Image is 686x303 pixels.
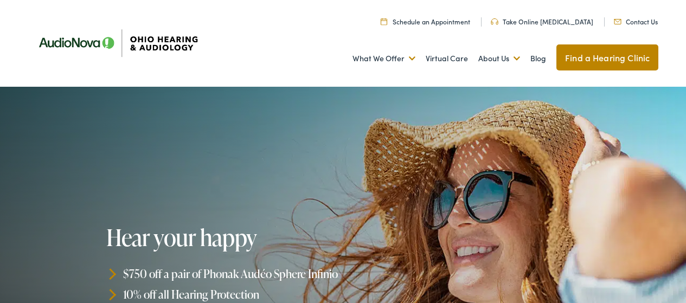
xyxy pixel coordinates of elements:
a: Schedule an Appointment [381,17,470,26]
a: Take Online [MEDICAL_DATA] [491,17,593,26]
img: Headphones icone to schedule online hearing test in Cincinnati, OH [491,18,498,25]
a: About Us [478,38,520,79]
a: Blog [530,38,546,79]
a: Virtual Care [426,38,468,79]
a: Find a Hearing Clinic [556,44,658,70]
a: Contact Us [614,17,658,26]
img: Calendar Icon to schedule a hearing appointment in Cincinnati, OH [381,18,387,25]
h1: Hear your happy [106,225,347,250]
img: Mail icon representing email contact with Ohio Hearing in Cincinnati, OH [614,19,621,24]
li: $750 off a pair of Phonak Audéo Sphere Infinio [106,263,347,284]
a: What We Offer [352,38,415,79]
